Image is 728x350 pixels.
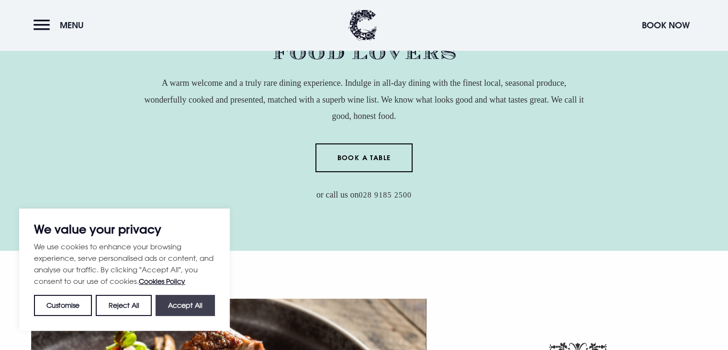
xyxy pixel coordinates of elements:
p: or call us on [144,187,584,203]
button: Book Now [637,15,694,35]
p: A warm welcome and a truly rare dining experience. Indulge in all-day dining with the finest loca... [144,75,584,124]
button: Accept All [156,295,215,316]
button: Reject All [96,295,151,316]
button: Customise [34,295,92,316]
div: We value your privacy [19,209,230,331]
a: Book a Table [315,143,413,172]
p: We use cookies to enhance your browsing experience, serve personalised ads or content, and analys... [34,241,215,287]
button: Menu [34,15,89,35]
a: 028 9185 2500 [358,191,412,200]
img: Clandeboye Lodge [348,10,377,41]
a: Cookies Policy [139,277,185,285]
span: Menu [60,20,84,31]
p: We value your privacy [34,223,215,235]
